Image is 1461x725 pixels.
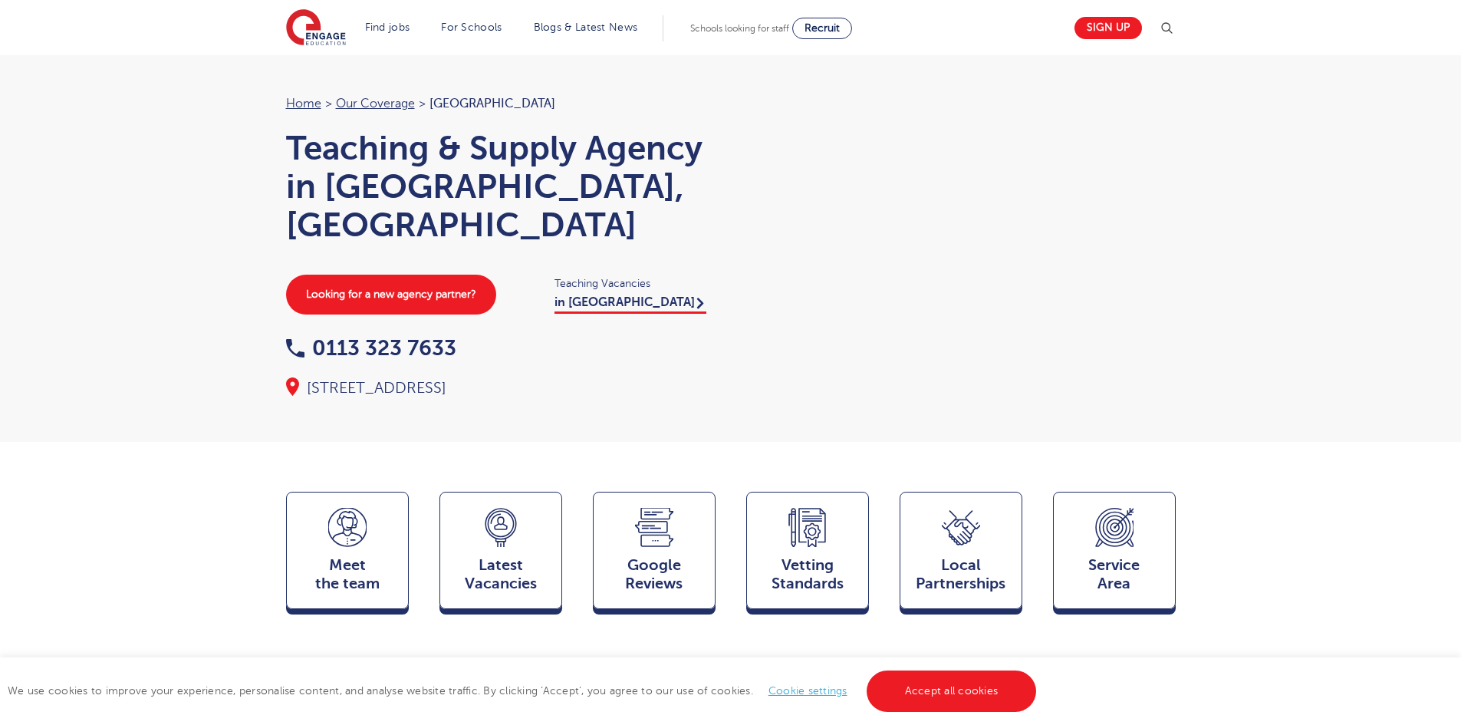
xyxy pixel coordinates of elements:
a: Recruit [792,18,852,39]
a: LatestVacancies [439,492,562,616]
a: Home [286,97,321,110]
span: Local Partnerships [908,556,1014,593]
h1: Teaching & Supply Agency in [GEOGRAPHIC_DATA], [GEOGRAPHIC_DATA] [286,129,716,244]
a: VettingStandards [746,492,869,616]
a: Cookie settings [768,685,847,697]
span: Service Area [1061,556,1167,593]
nav: breadcrumb [286,94,716,114]
span: > [325,97,332,110]
span: Vetting Standards [755,556,860,593]
span: Meet the team [295,556,400,593]
a: GoogleReviews [593,492,716,616]
div: [STREET_ADDRESS] [286,377,716,399]
span: We use cookies to improve your experience, personalise content, and analyse website traffic. By c... [8,685,1040,697]
span: > [419,97,426,110]
a: Looking for a new agency partner? [286,275,496,315]
img: Engage Education [286,9,346,48]
span: [GEOGRAPHIC_DATA] [429,97,555,110]
span: Teaching Vacancies [554,275,716,292]
a: Local Partnerships [900,492,1022,616]
a: Our coverage [336,97,415,110]
span: Recruit [805,22,840,34]
a: 0113 323 7633 [286,336,456,360]
span: Schools looking for staff [690,23,789,34]
a: Accept all cookies [867,671,1037,712]
a: Sign up [1074,17,1142,39]
a: ServiceArea [1053,492,1176,616]
a: Find jobs [365,21,410,33]
span: Google Reviews [601,556,707,593]
a: Meetthe team [286,492,409,616]
span: Latest Vacancies [448,556,554,593]
a: For Schools [441,21,502,33]
a: Blogs & Latest News [534,21,638,33]
a: in [GEOGRAPHIC_DATA] [554,295,706,314]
